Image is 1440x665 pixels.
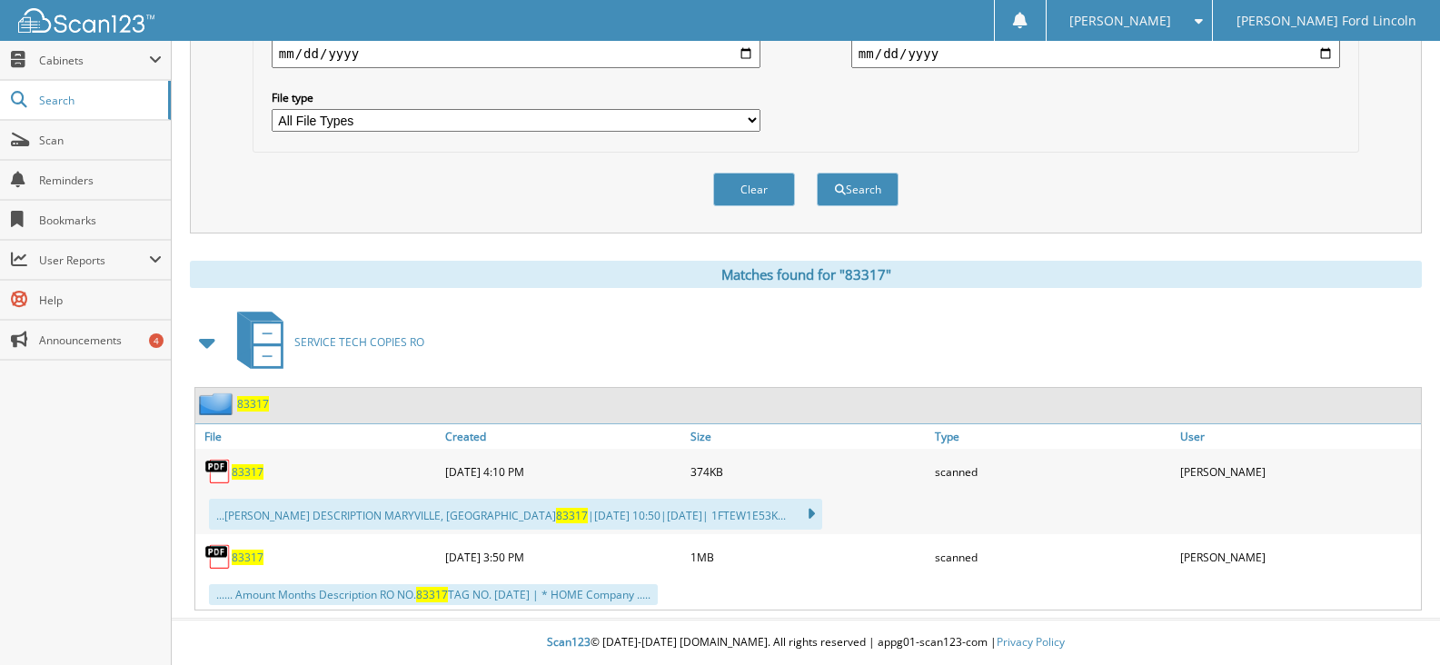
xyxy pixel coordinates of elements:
label: File type [272,90,760,105]
span: [PERSON_NAME] Ford Lincoln [1236,15,1416,26]
img: PDF.png [204,543,232,571]
div: ...[PERSON_NAME] DESCRIPTION MARYVILLE, [GEOGRAPHIC_DATA] |[DATE] 10:50|[DATE]| 1FTEW1E53K... [209,499,822,530]
img: scan123-logo-white.svg [18,8,154,33]
button: Clear [713,173,795,206]
span: User Reports [39,253,149,268]
input: end [851,39,1340,68]
a: User [1176,424,1421,449]
a: Size [686,424,931,449]
a: 83317 [237,396,269,412]
span: [PERSON_NAME] [1069,15,1171,26]
input: start [272,39,760,68]
a: SERVICE TECH COPIES RO [226,306,424,378]
button: Search [817,173,899,206]
a: Type [930,424,1176,449]
span: Help [39,293,162,308]
span: 83317 [416,587,448,602]
span: Reminders [39,173,162,188]
div: scanned [930,539,1176,575]
a: File [195,424,441,449]
div: [PERSON_NAME] [1176,453,1421,490]
div: Matches found for "83317" [190,261,1422,288]
span: Search [39,93,159,108]
img: PDF.png [204,458,232,485]
img: folder2.png [199,392,237,415]
div: 4 [149,333,164,348]
span: Scan [39,133,162,148]
span: Scan123 [547,634,591,650]
div: 1MB [686,539,931,575]
span: 83317 [556,508,588,523]
a: Privacy Policy [997,634,1065,650]
a: 83317 [232,464,263,480]
div: © [DATE]-[DATE] [DOMAIN_NAME]. All rights reserved | appg01-scan123-com | [172,620,1440,665]
span: Bookmarks [39,213,162,228]
span: Announcements [39,332,162,348]
div: [PERSON_NAME] [1176,539,1421,575]
span: Cabinets [39,53,149,68]
div: ...... Amount Months Description RO NO. TAG NO. [DATE] | * HOME Company ..... [209,584,658,605]
a: 83317 [232,550,263,565]
a: Created [441,424,686,449]
div: [DATE] 3:50 PM [441,539,686,575]
span: SERVICE TECH COPIES RO [294,334,424,350]
iframe: Chat Widget [1349,578,1440,665]
div: scanned [930,453,1176,490]
div: [DATE] 4:10 PM [441,453,686,490]
div: 374KB [686,453,931,490]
